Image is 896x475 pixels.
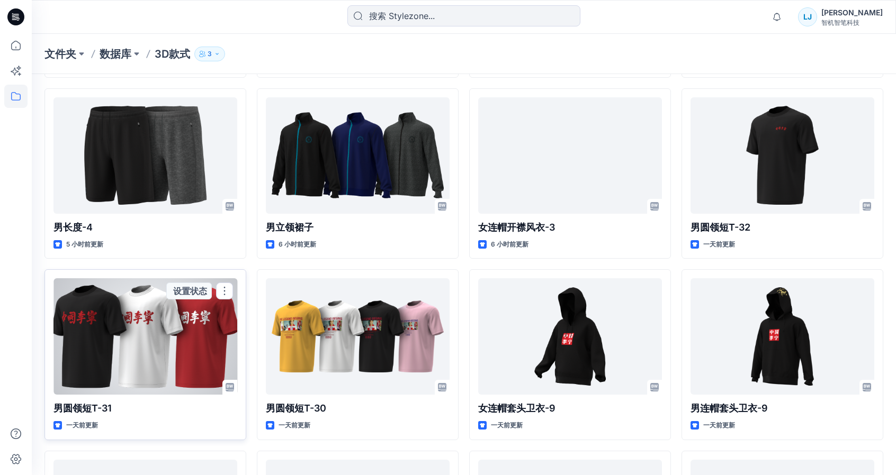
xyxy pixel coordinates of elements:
font: 男连帽套头卫衣-9 [691,403,768,414]
a: 文件夹 [44,47,76,61]
font: 男圆领短T-30 [266,403,326,414]
font: 一天前更新 [703,240,735,248]
font: 女连帽套头卫衣-9 [478,403,555,414]
font: 数据库 [100,48,131,60]
font: 3 [208,50,212,58]
a: 男圆领短T-31 [53,278,237,395]
font: 5 小时前更新 [66,240,103,248]
font: 一天前更新 [491,421,523,429]
font: 一天前更新 [703,421,735,429]
font: 智机智笔科技 [821,19,859,26]
button: 3 [194,47,225,61]
font: 文件夹 [44,48,76,60]
a: 数据库 [100,47,131,61]
font: 3D款式 [155,48,190,60]
font: LJ [803,12,812,21]
font: 男长度-4 [53,222,93,233]
a: 男圆领短T-30 [266,278,450,395]
font: 一天前更新 [66,421,98,429]
font: [PERSON_NAME] [821,8,883,17]
font: 男立领裙子 [266,222,313,233]
a: 女连帽套头卫衣-9 [478,278,662,395]
a: 男立领裙子 [266,97,450,214]
font: 一天前更新 [279,421,310,429]
a: 女连帽开襟风衣-3 [478,97,662,214]
input: 搜索 Stylezone... [347,5,580,26]
font: 6 小时前更新 [491,240,528,248]
font: 男圆领短T-32 [691,222,750,233]
a: 男连帽套头卫衣-9 [691,278,874,395]
font: 女连帽开襟风衣-3 [478,222,555,233]
font: 男圆领短T-31 [53,403,112,414]
font: 6 小时前更新 [279,240,316,248]
a: 男长度-4 [53,97,237,214]
a: 男圆领短T-32 [691,97,874,214]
